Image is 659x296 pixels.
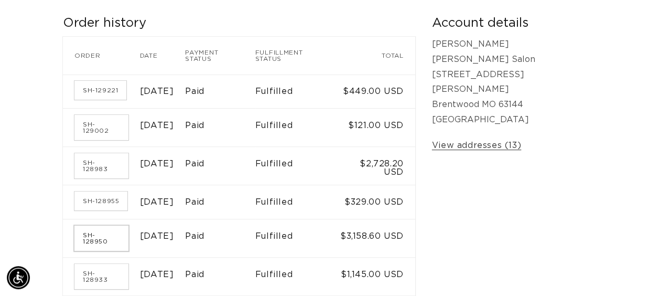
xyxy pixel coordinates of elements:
[140,270,174,279] time: [DATE]
[185,108,255,146] td: Paid
[63,37,140,75] th: Order
[63,15,415,31] h2: Order history
[140,121,174,130] time: [DATE]
[340,37,415,75] th: Total
[340,146,415,185] td: $2,728.20 USD
[140,37,186,75] th: Date
[340,185,415,219] td: $329.00 USD
[255,185,340,219] td: Fulfilled
[255,219,340,257] td: Fulfilled
[185,219,255,257] td: Paid
[255,257,340,295] td: Fulfilled
[74,192,127,210] a: Order number SH-128955
[185,185,255,219] td: Paid
[340,257,415,295] td: $1,145.00 USD
[74,153,128,178] a: Order number SH-128983
[255,146,340,185] td: Fulfilled
[140,232,174,240] time: [DATE]
[74,115,128,140] a: Order number SH-129002
[185,257,255,295] td: Paid
[340,219,415,257] td: $3,158.60 USD
[255,37,340,75] th: Fulfillment status
[74,81,126,100] a: Order number SH-129221
[7,266,30,289] div: Accessibility Menu
[185,75,255,109] td: Paid
[140,87,174,96] time: [DATE]
[432,138,521,153] a: View addresses (13)
[432,37,596,128] p: [PERSON_NAME] [PERSON_NAME] Salon [STREET_ADDRESS][PERSON_NAME] Brentwood MO 63144 [GEOGRAPHIC_DATA]
[255,75,340,109] td: Fulfilled
[74,264,128,289] a: Order number SH-128933
[185,146,255,185] td: Paid
[432,15,596,31] h2: Account details
[140,198,174,206] time: [DATE]
[340,108,415,146] td: $121.00 USD
[255,108,340,146] td: Fulfilled
[340,75,415,109] td: $449.00 USD
[140,160,174,168] time: [DATE]
[74,226,128,251] a: Order number SH-128950
[185,37,255,75] th: Payment status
